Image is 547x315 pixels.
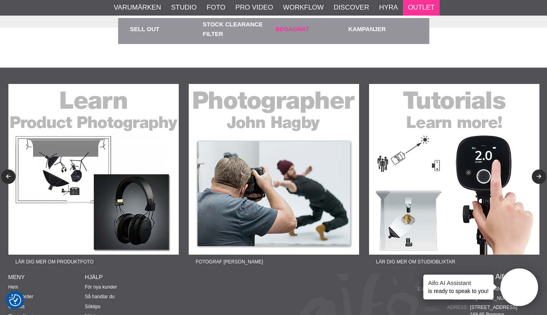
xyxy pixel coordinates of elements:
a: Pro Video [235,2,273,13]
span: Fotograf [PERSON_NAME] [189,255,270,269]
span: Lär dig mer om studioblixtar [369,255,462,269]
a: Varumärken [114,2,161,13]
img: Annons:22-08F banner-sidfot-john.jpg [189,84,359,255]
a: Aifo AB [495,273,519,280]
a: För nya kunder [85,284,117,290]
div: is ready to speak to you! [423,275,494,299]
a: Annons:22-01F banner-sidfot-tutorials.jpgLär dig mer om studioblixtar [369,84,539,269]
a: Annons:22-08F banner-sidfot-john.jpgFotograf [PERSON_NAME] [189,84,359,269]
img: Annons:22-01F banner-sidfot-tutorials.jpg [369,84,539,255]
button: Samtyckesinställningar [9,293,21,307]
a: Studio [171,2,197,13]
a: Outlet [408,2,434,13]
a: Hem [8,284,18,290]
img: Annons:22-07F banner-sidfot-learn-product.jpg [8,84,179,255]
a: Foto [207,2,225,13]
a: Så handlar du [85,294,115,299]
a: Begagnat [276,18,345,40]
a: Annons:22-07F banner-sidfot-learn-product.jpgLär dig mer om produktfoto [8,84,179,269]
a: Workflow [283,2,324,13]
h4: Hjälp [85,273,162,281]
h4: Meny [8,273,85,281]
a: Discover [334,2,369,13]
a: Om oss [8,304,25,309]
a: Kampanjer [348,18,417,40]
span: Adress: [447,304,470,311]
button: Previous [1,169,16,184]
a: Sell out [130,18,199,40]
span: Lär dig mer om produktfoto [8,255,101,269]
a: Stock Clearance Filter [203,18,272,40]
span: E-post: [417,285,438,293]
a: Hyra [379,2,398,13]
button: Next [532,169,546,184]
a: [PHONE_NUMBER] [476,295,519,302]
a: Söktips [85,304,101,309]
img: Revisit consent button [9,294,21,306]
h4: Aifo AI Assistant [428,279,489,287]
